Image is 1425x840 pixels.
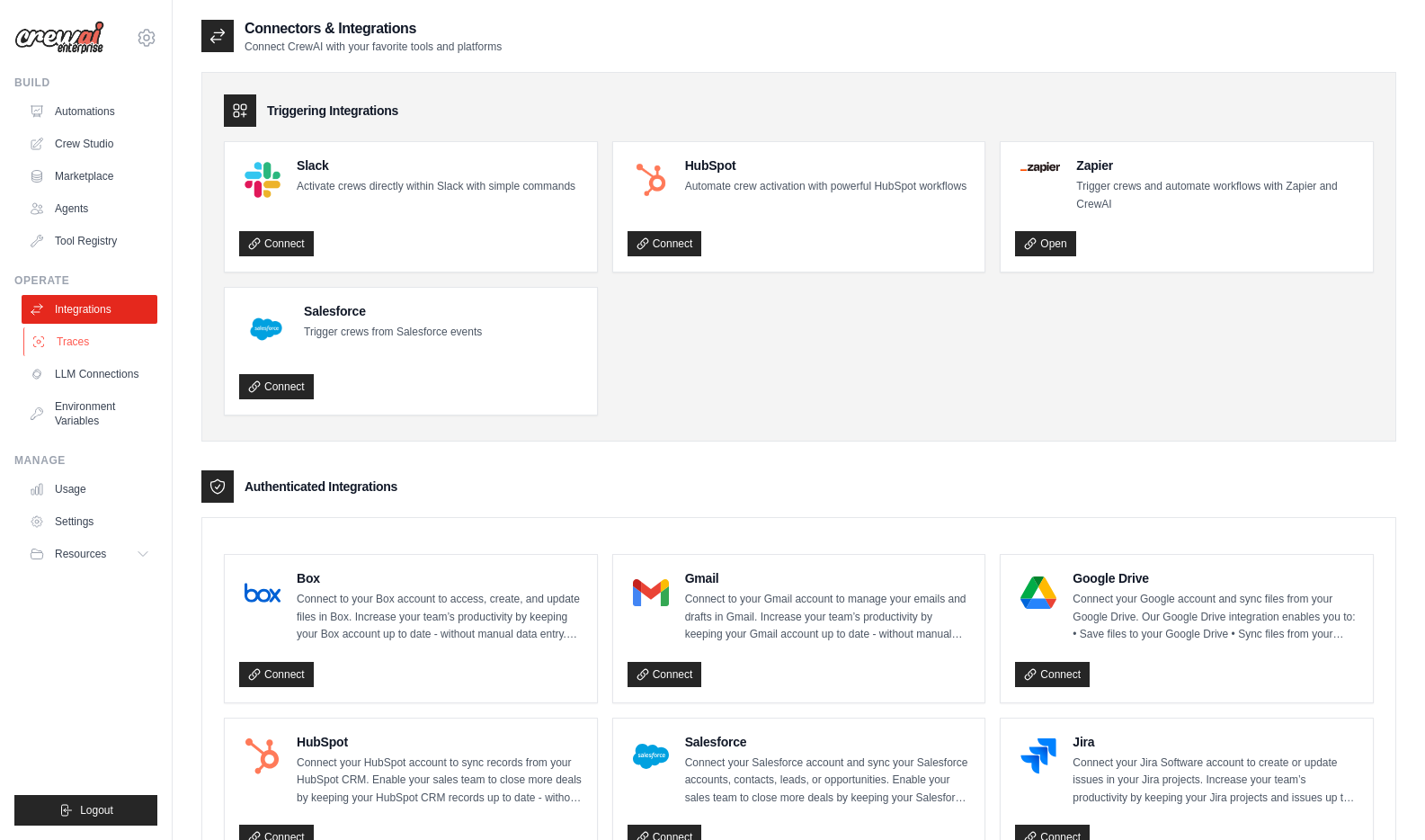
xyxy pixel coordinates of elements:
a: Traces [23,327,159,356]
div: Operate [14,273,157,288]
h4: Salesforce [685,733,971,751]
img: Logo [14,21,104,55]
h4: HubSpot [297,733,583,751]
img: Jira Logo [1020,738,1056,774]
a: Connect [1015,662,1090,687]
img: Salesforce Logo [245,308,288,351]
h3: Authenticated Integrations [245,478,397,496]
img: Slack Logo [245,162,281,198]
p: Trigger crews and automate workflows with Zapier and CrewAI [1076,178,1358,213]
h4: Salesforce [304,302,482,320]
p: Connect your Jira Software account to create or update issues in your Jira projects. Increase you... [1073,755,1358,808]
a: Settings [22,507,157,536]
a: Connect [239,662,314,687]
button: Logout [14,795,157,826]
h4: Zapier [1076,156,1358,174]
p: Connect to your Gmail account to manage your emails and drafts in Gmail. Increase your team’s pro... [685,591,971,644]
a: Agents [22,194,157,223]
p: Automate crew activation with powerful HubSpot workflows [685,178,966,196]
a: Open [1015,231,1075,256]
a: Tool Registry [22,227,157,255]
a: Marketplace [22,162,157,191]
h4: Gmail [685,569,971,587]
h4: Google Drive [1073,569,1358,587]
img: HubSpot Logo [245,738,281,774]
img: Google Drive Logo [1020,575,1056,611]
p: Trigger crews from Salesforce events [304,324,482,342]
span: Logout [80,803,113,818]
p: Connect your Salesforce account and sync your Salesforce accounts, contacts, leads, or opportunit... [685,755,971,808]
div: Build [14,76,157,90]
p: Connect your HubSpot account to sync records from your HubSpot CRM. Enable your sales team to clo... [297,755,583,808]
h4: Jira [1073,733,1358,751]
h2: Connectors & Integrations [245,18,502,40]
img: Gmail Logo [633,575,669,611]
a: Integrations [22,295,157,324]
div: Manage [14,453,157,468]
h4: HubSpot [685,156,966,174]
h3: Triggering Integrations [267,102,398,120]
span: Resources [55,547,106,561]
img: Salesforce Logo [633,738,669,774]
p: Connect your Google account and sync files from your Google Drive. Our Google Drive integration e... [1073,591,1358,644]
img: HubSpot Logo [633,162,669,198]
a: Crew Studio [22,130,157,158]
a: Connect [628,662,702,687]
p: Activate crews directly within Slack with simple commands [297,178,575,196]
img: Box Logo [245,575,281,611]
a: Connect [239,374,314,399]
button: Resources [22,540,157,568]
p: Connect CrewAI with your favorite tools and platforms [245,40,502,54]
h4: Box [297,569,583,587]
a: LLM Connections [22,360,157,389]
p: Connect to your Box account to access, create, and update files in Box. Increase your team’s prod... [297,591,583,644]
a: Automations [22,97,157,126]
h4: Slack [297,156,575,174]
a: Connect [628,231,702,256]
a: Connect [239,231,314,256]
a: Usage [22,475,157,504]
a: Environment Variables [22,392,157,435]
img: Zapier Logo [1020,162,1060,173]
